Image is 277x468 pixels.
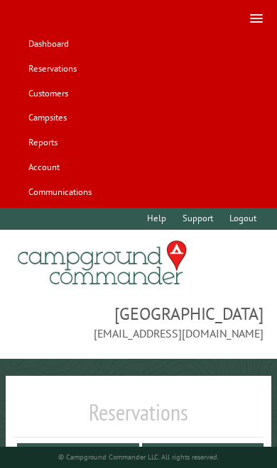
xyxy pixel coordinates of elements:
[21,33,75,55] a: Dashboard
[21,58,83,80] a: Reservations
[13,302,263,342] span: [GEOGRAPHIC_DATA] [EMAIL_ADDRESS][DOMAIN_NAME]
[21,181,98,203] a: Communications
[21,156,66,178] a: Account
[13,235,191,291] img: Campground Commander
[140,208,173,230] a: Help
[13,399,263,438] h1: Reservations
[21,82,75,104] a: Customers
[175,208,219,230] a: Support
[21,107,73,129] a: Campsites
[222,208,263,230] a: Logout
[58,452,219,462] small: © Campground Commander LLC. All rights reserved.
[21,132,64,154] a: Reports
